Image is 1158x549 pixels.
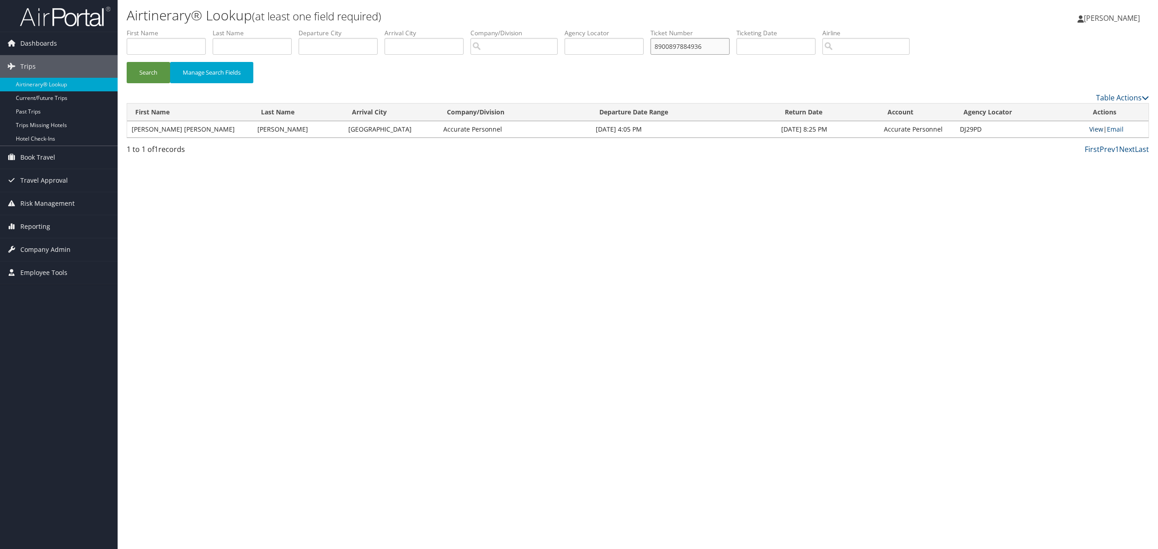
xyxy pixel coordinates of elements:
[170,62,253,83] button: Manage Search Fields
[154,144,158,154] span: 1
[822,28,916,38] label: Airline
[736,28,822,38] label: Ticketing Date
[127,62,170,83] button: Search
[127,144,372,159] div: 1 to 1 of records
[299,28,384,38] label: Departure City
[20,215,50,238] span: Reporting
[344,121,438,137] td: [GEOGRAPHIC_DATA]
[955,121,1085,137] td: DJ29PD
[344,104,438,121] th: Arrival City: activate to sort column ascending
[20,146,55,169] span: Book Travel
[1115,144,1119,154] a: 1
[591,121,777,137] td: [DATE] 4:05 PM
[213,28,299,38] label: Last Name
[1085,104,1149,121] th: Actions
[1085,144,1100,154] a: First
[1135,144,1149,154] a: Last
[879,121,955,137] td: Accurate Personnel
[955,104,1085,121] th: Agency Locator: activate to sort column ascending
[777,104,879,121] th: Return Date: activate to sort column ascending
[20,192,75,215] span: Risk Management
[1089,125,1103,133] a: View
[253,121,344,137] td: [PERSON_NAME]
[1084,13,1140,23] span: [PERSON_NAME]
[439,121,591,137] td: Accurate Personnel
[127,121,253,137] td: [PERSON_NAME] [PERSON_NAME]
[384,28,470,38] label: Arrival City
[1107,125,1124,133] a: Email
[20,169,68,192] span: Travel Approval
[650,28,736,38] label: Ticket Number
[253,104,344,121] th: Last Name: activate to sort column ascending
[591,104,777,121] th: Departure Date Range: activate to sort column ascending
[20,55,36,78] span: Trips
[20,238,71,261] span: Company Admin
[879,104,955,121] th: Account: activate to sort column ascending
[777,121,879,137] td: [DATE] 8:25 PM
[127,28,213,38] label: First Name
[1100,144,1115,154] a: Prev
[565,28,650,38] label: Agency Locator
[470,28,565,38] label: Company/Division
[127,104,253,121] th: First Name: activate to sort column ascending
[20,6,110,27] img: airportal-logo.png
[439,104,591,121] th: Company/Division
[1085,121,1149,137] td: |
[1119,144,1135,154] a: Next
[1077,5,1149,32] a: [PERSON_NAME]
[252,9,381,24] small: (at least one field required)
[127,6,808,25] h1: Airtinerary® Lookup
[20,261,67,284] span: Employee Tools
[20,32,57,55] span: Dashboards
[1096,93,1149,103] a: Table Actions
